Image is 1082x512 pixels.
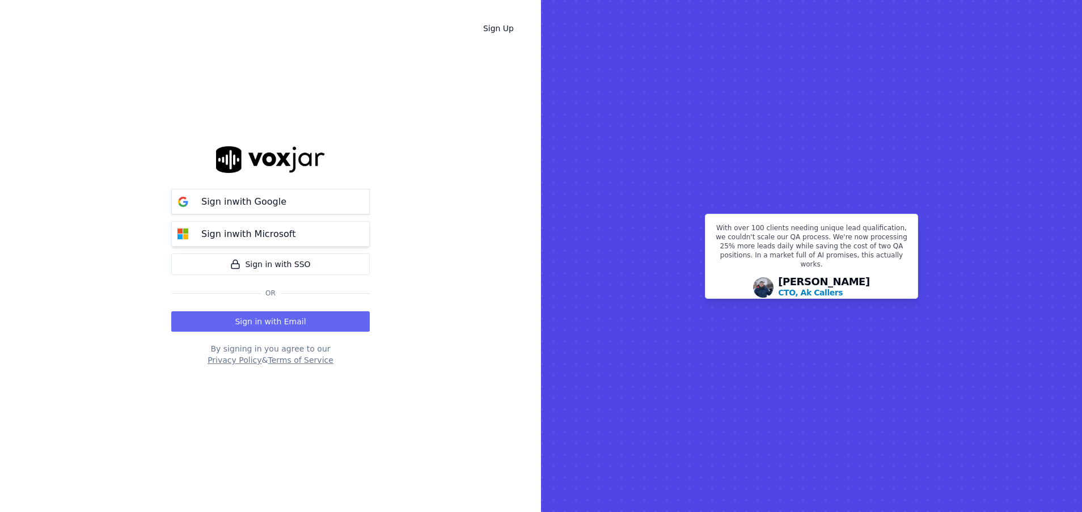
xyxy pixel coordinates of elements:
button: Sign inwith Microsoft [171,221,370,247]
span: Or [261,289,280,298]
a: Sign in with SSO [171,253,370,275]
img: microsoft Sign in button [172,223,195,246]
div: By signing in you agree to our & [171,343,370,366]
img: logo [216,146,325,173]
button: Terms of Service [268,354,333,366]
img: Avatar [753,277,774,298]
p: CTO, Ak Callers [778,287,843,298]
p: Sign in with Google [201,195,286,209]
p: Sign in with Microsoft [201,227,295,241]
p: With over 100 clients needing unique lead qualification, we couldn't scale our QA process. We're ... [712,223,911,273]
button: Sign inwith Google [171,189,370,214]
button: Privacy Policy [208,354,261,366]
button: Sign in with Email [171,311,370,332]
div: [PERSON_NAME] [778,277,870,298]
a: Sign Up [474,18,523,39]
img: google Sign in button [172,191,195,213]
